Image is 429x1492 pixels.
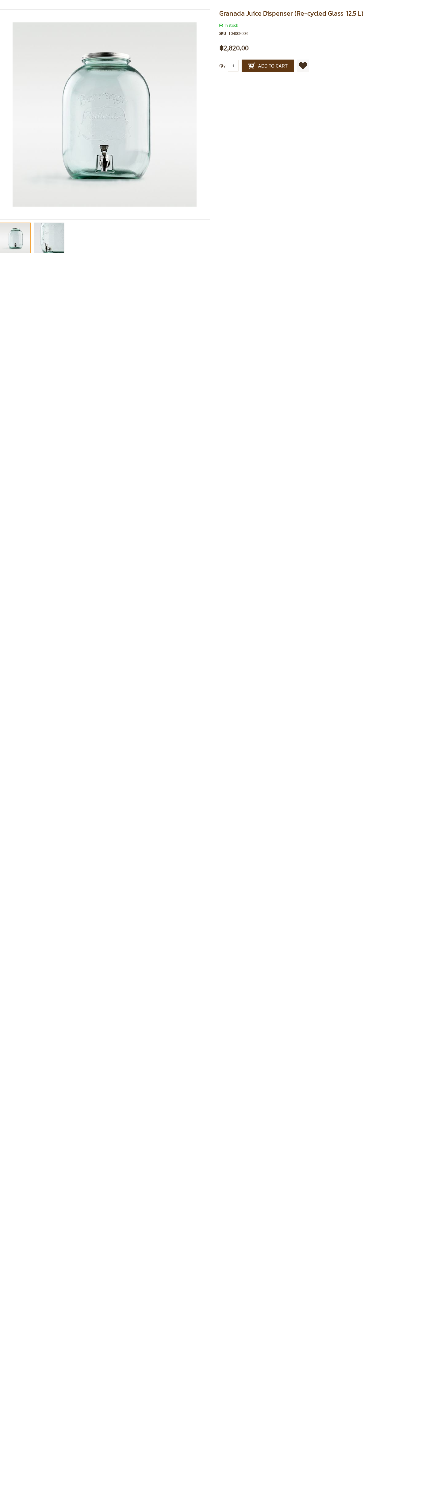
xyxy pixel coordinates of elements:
[219,30,228,37] strong: SKU
[297,60,309,72] a: Add to Wish List
[228,30,248,37] div: 104008003
[34,215,64,261] img: juice dispenser, beverage dispenser, Spigot Juice Dispenser, drink dispenser, glass beverage disp...
[219,63,225,68] span: Qty
[34,220,64,256] div: juice dispenser, beverage dispenser, Spigot Juice Dispenser, drink dispenser, glass beverage disp...
[219,22,238,28] span: In stock
[219,8,363,18] span: Granada Juice Dispenser (Re-cycled Glass: 12.5 L)
[242,60,294,72] button: Add to Cart
[13,22,197,207] img: juice dispenser, beverage dispenser, Spigot Juice Dispenser, drink dispenser, glass beverage disp...
[219,45,249,51] span: ฿2,820.00
[248,62,288,69] span: Add to Cart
